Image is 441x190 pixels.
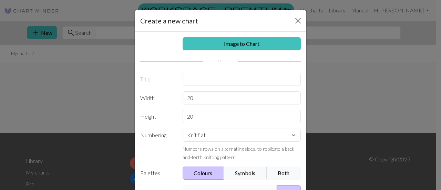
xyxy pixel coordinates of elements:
[136,167,178,180] label: Palettes
[267,167,301,180] button: Both
[136,73,178,86] label: Title
[224,167,267,180] button: Symbols
[183,167,224,180] button: Colours
[140,16,198,26] h5: Create a new chart
[293,15,304,26] button: Close
[136,129,178,161] label: Numbering
[183,37,301,50] a: Image to Chart
[136,110,178,123] label: Height
[136,91,178,104] label: Width
[183,146,296,160] small: Numbers rows on alternating sides, to replicate a back-and-forth knitting pattern.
